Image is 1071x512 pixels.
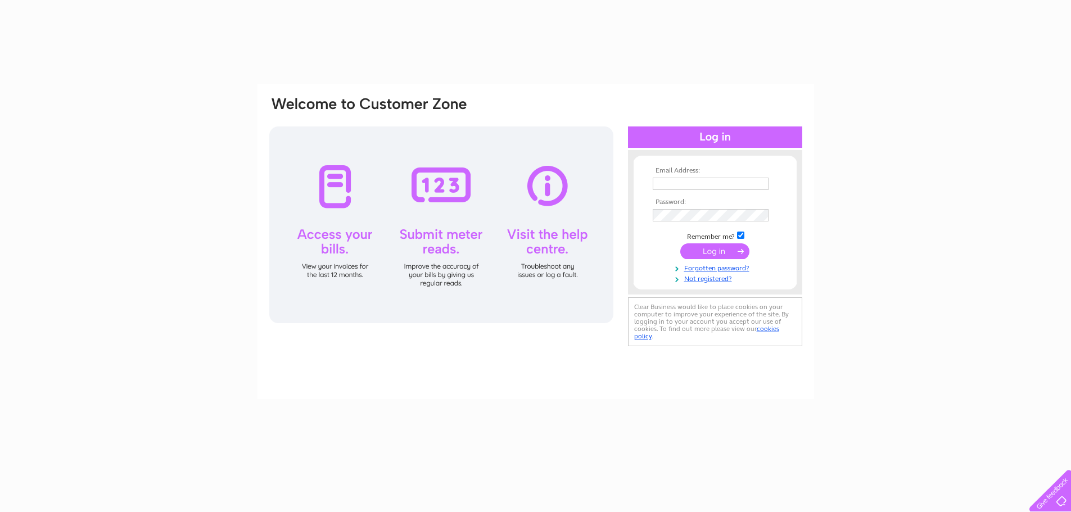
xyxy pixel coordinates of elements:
th: Password: [650,198,780,206]
th: Email Address: [650,167,780,175]
a: cookies policy [634,325,779,340]
a: Not registered? [653,273,780,283]
a: Forgotten password? [653,262,780,273]
div: Clear Business would like to place cookies on your computer to improve your experience of the sit... [628,297,802,346]
td: Remember me? [650,230,780,241]
input: Submit [680,243,749,259]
